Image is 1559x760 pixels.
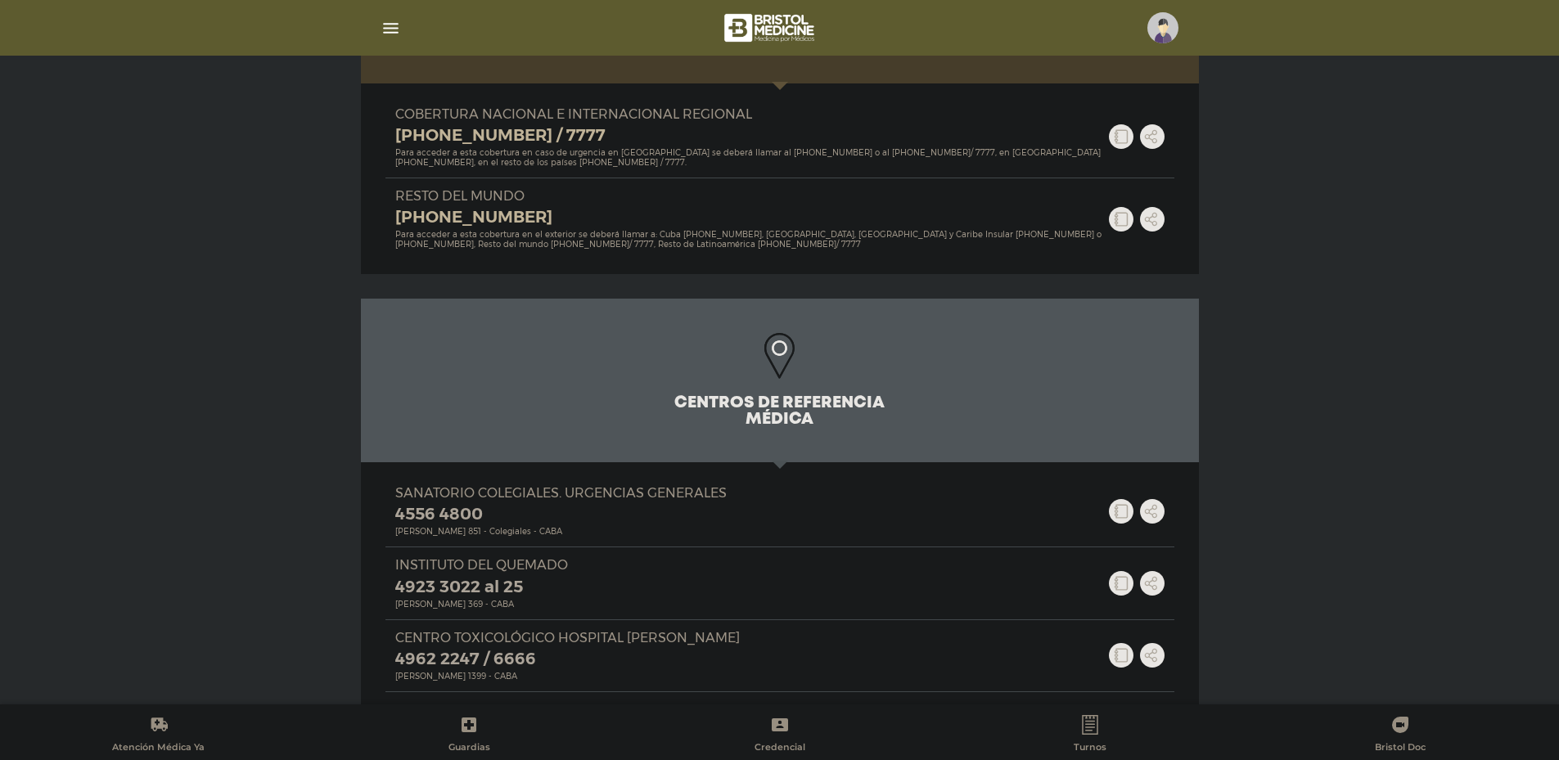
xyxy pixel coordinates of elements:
span: Turnos [1074,741,1106,756]
p: Centro Toxicológico Hospital [PERSON_NAME] [395,630,740,645]
span: Bristol Doc [1375,741,1426,756]
a: Bristol Doc [1246,715,1556,757]
p: Sanatorio Colegiales. Urgencias generales [395,485,727,501]
p: [PERSON_NAME] 1399 - CABA [395,672,740,681]
p: [PERSON_NAME] 851 - Colegiales - CABA [395,527,727,537]
p: [PERSON_NAME] 369 - CABA [395,600,568,609]
p: Para acceder a esta cobertura en el exterior se deberá llamar a: Cuba [PHONE_NUMBER], [GEOGRAPHIC... [395,230,1103,250]
img: profile-placeholder.svg [1147,12,1178,43]
img: Cober_menu-lines-white.svg [381,18,401,38]
p: Para acceder a esta cobertura en caso de urgencia en [GEOGRAPHIC_DATA] se deberá llamar al [PHONE... [395,148,1103,168]
a: Guardias [313,715,624,757]
span: Credencial [755,741,805,756]
a: 4923 3022 al 25 [395,573,568,600]
a: Centros de Referencia Médica [361,299,1199,462]
p: Resto del mundo [395,188,1103,204]
a: Atención Médica Ya [3,715,313,757]
span: Guardias [448,741,490,756]
h3: Centros de Referencia Médica [669,395,890,428]
span: Atención Médica Ya [112,741,205,756]
a: [PHONE_NUMBER] / 7777 [395,122,1103,148]
p: Instituto del Quemado [395,557,568,573]
a: Turnos [935,715,1245,757]
p: Emergencias SAME [395,702,599,717]
a: Credencial [624,715,935,757]
a: 4556 4800 [395,501,727,527]
img: bristol-medicine-blanco.png [722,8,819,47]
a: 4962 2247 / 6666 [395,645,740,672]
a: [PHONE_NUMBER] [395,204,1103,230]
p: Cobertura nacional e internacional regional [395,106,1103,122]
